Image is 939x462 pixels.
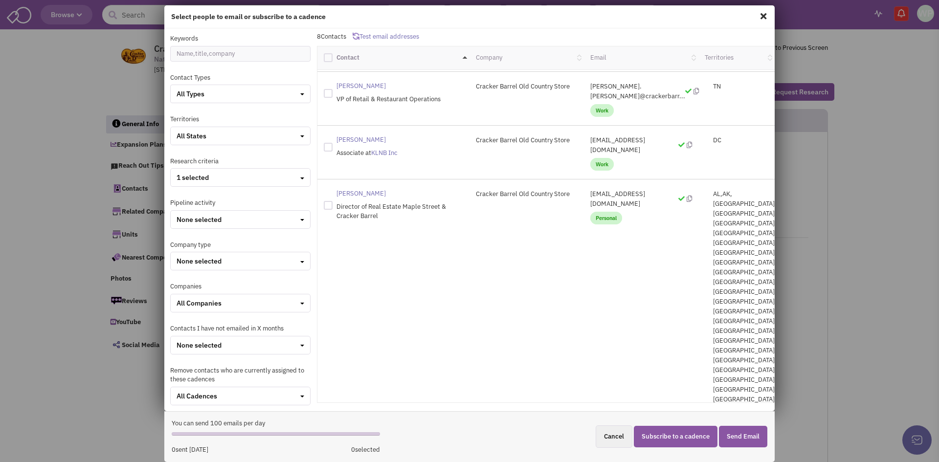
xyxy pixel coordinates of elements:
span: Test email addresses [359,32,419,41]
span: 1 selected [177,173,209,182]
span: 0 [351,445,355,454]
p: JLevin@KLNB.com [590,135,692,155]
button: All States [170,127,311,145]
a: Territories [705,53,734,62]
label: Remove contacts who are currently assigned to these cadences [170,366,311,384]
div: sent [DATE] [172,445,208,455]
label: Territories [170,115,199,124]
button: All Cadences [170,387,311,405]
span: All States [177,132,206,140]
button: Subscribe to a cadence [634,426,717,448]
div: Cracker Barrel Old Country Store [469,189,584,199]
div: selected [351,445,380,455]
label: Pipeline activity [170,198,215,208]
span: VP of Retail & Restaurant Operations [336,95,441,103]
p: You can send 100 emails per day [172,419,380,428]
label: Contacts I have not emailed in X months [170,324,284,333]
span: All Types [177,89,204,98]
span: All Companies [177,299,222,308]
p: Contacts [317,32,775,42]
span: None selected [177,215,222,224]
div: DC [698,135,775,145]
label: Keywords [170,34,198,44]
span: None selected [177,257,222,265]
span: at [365,149,398,157]
spn: [PERSON_NAME] [336,135,386,144]
spn: [PERSON_NAME] [336,82,386,90]
span: Personal [590,212,622,224]
spn: [PERSON_NAME] [336,189,386,198]
input: Name,title,company [170,46,311,62]
div: 12% [172,432,380,436]
a: Company [476,53,502,62]
a: Contact [336,53,359,63]
p: douglas.hisel@crackerbarrel.com [590,82,692,101]
label: Companies [170,282,201,291]
label: Research criteria [170,157,219,166]
div: TN [698,82,775,91]
span: Director of Real Estate Maple Street & Cracker Barrel [336,202,446,220]
span: None selected [177,341,222,350]
button: None selected [170,336,311,354]
span: Work [590,104,614,117]
button: Send Email [719,426,767,448]
span: Associate [336,149,364,157]
label: Contact Types [170,73,210,83]
div: Cracker Barrel Old Country Store [469,82,584,91]
h4: Select people to email or subscribe to a cadence [171,12,768,21]
button: None selected [170,210,311,229]
div: Cracker Barrel Old Country Store [469,135,584,145]
span: 8 [317,32,321,41]
label: Company type [170,241,211,250]
button: All Types [171,85,310,103]
button: Cancel [596,425,632,448]
span: 0 [172,445,176,454]
a: Email [590,53,606,62]
p: jwmallette@gmail.com [590,189,692,209]
button: All Companies [170,294,311,312]
button: 1 selected [170,168,311,187]
button: None selected [170,252,311,270]
a: KLNB Inc [371,149,398,157]
span: All Cadences [177,392,217,400]
span: Work [590,158,614,171]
